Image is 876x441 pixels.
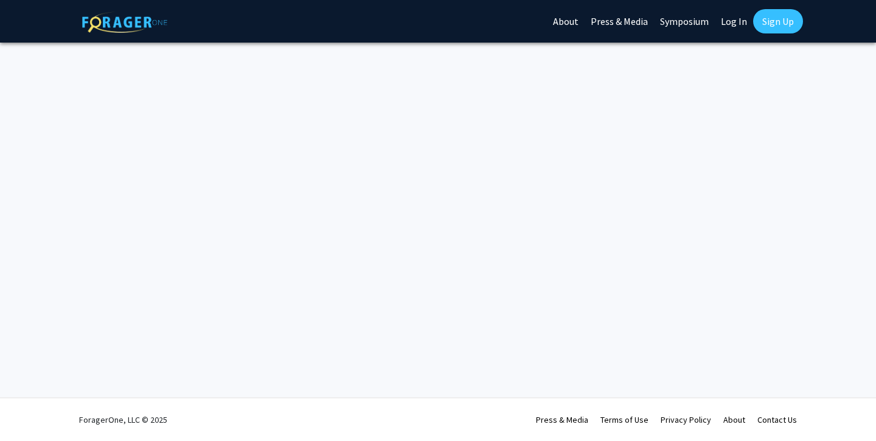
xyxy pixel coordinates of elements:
a: About [723,414,745,425]
a: Contact Us [757,414,797,425]
a: Sign Up [753,9,803,33]
a: Privacy Policy [661,414,711,425]
div: ForagerOne, LLC © 2025 [79,398,167,441]
a: Terms of Use [600,414,648,425]
a: Press & Media [536,414,588,425]
img: ForagerOne Logo [82,12,167,33]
